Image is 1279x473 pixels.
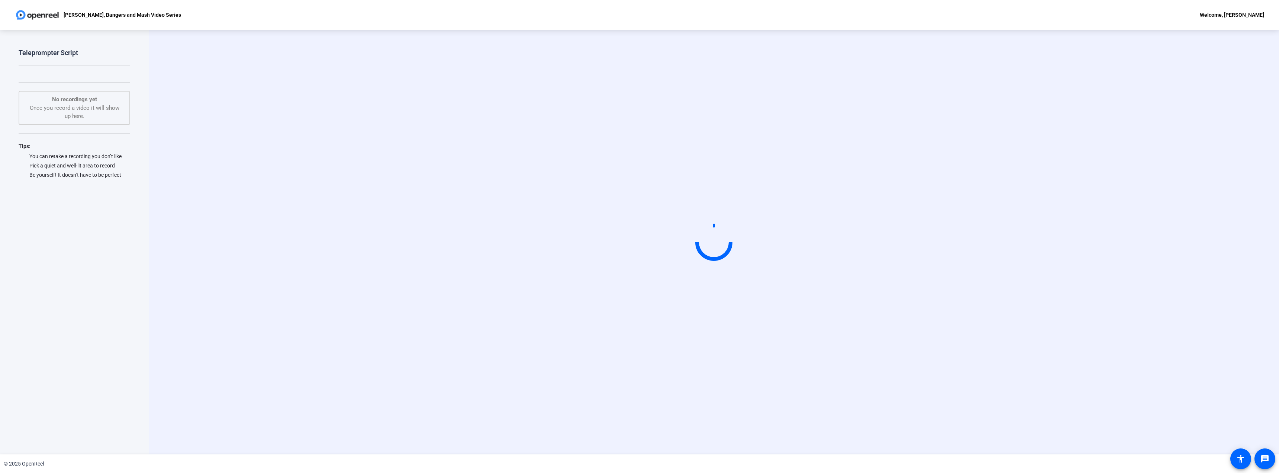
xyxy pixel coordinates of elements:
[19,153,130,160] div: You can retake a recording you don’t like
[27,95,122,121] div: Once you record a video it will show up here.
[1236,454,1245,463] mat-icon: accessibility
[19,48,78,57] div: Teleprompter Script
[1260,454,1269,463] mat-icon: message
[15,7,60,22] img: OpenReel logo
[19,162,130,169] div: Pick a quiet and well-lit area to record
[27,95,122,104] p: No recordings yet
[19,171,130,179] div: Be yourself! It doesn’t have to be perfect
[1200,10,1264,19] div: Welcome, [PERSON_NAME]
[19,142,130,151] div: Tips:
[4,460,44,468] div: © 2025 OpenReel
[64,10,181,19] p: [PERSON_NAME], Bangers and Mash Video Series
